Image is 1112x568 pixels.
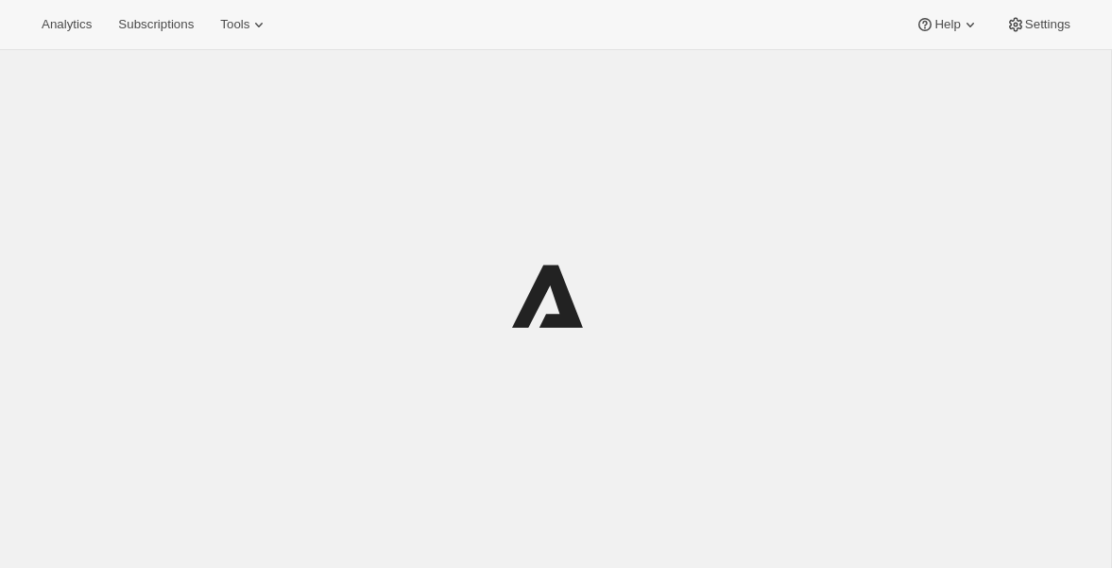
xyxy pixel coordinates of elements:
[209,11,280,38] button: Tools
[1025,17,1070,32] span: Settings
[934,17,960,32] span: Help
[118,17,194,32] span: Subscriptions
[904,11,990,38] button: Help
[30,11,103,38] button: Analytics
[107,11,205,38] button: Subscriptions
[995,11,1082,38] button: Settings
[220,17,249,32] span: Tools
[42,17,92,32] span: Analytics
